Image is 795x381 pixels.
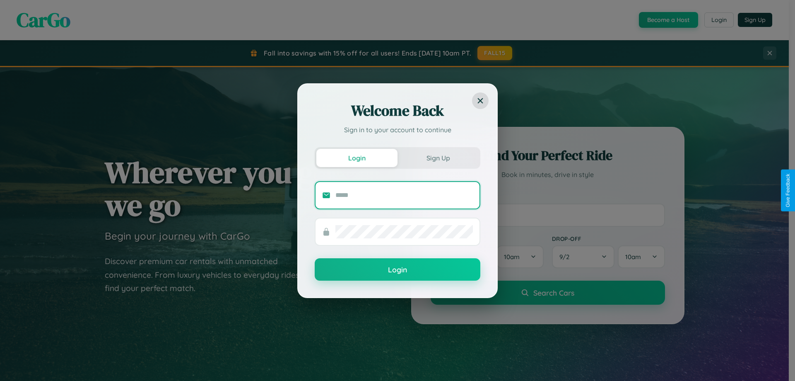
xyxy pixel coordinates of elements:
[315,258,480,281] button: Login
[316,149,397,167] button: Login
[315,125,480,135] p: Sign in to your account to continue
[315,101,480,121] h2: Welcome Back
[397,149,479,167] button: Sign Up
[785,174,791,207] div: Give Feedback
